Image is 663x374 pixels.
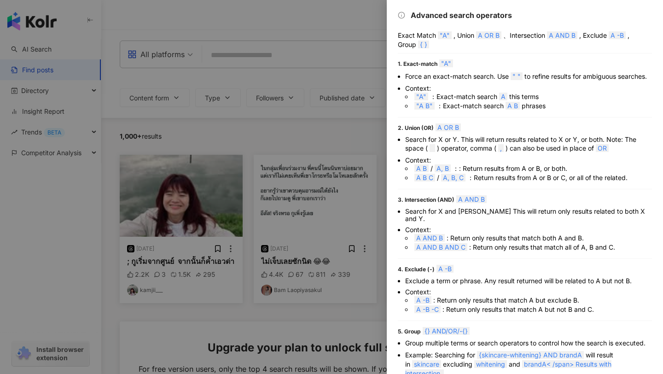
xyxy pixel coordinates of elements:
[405,339,652,347] li: Group multiple terms or search operators to control how the search is executed.
[499,93,507,100] span: A
[477,351,584,359] span: {skincare-whitening} AND brandA
[398,327,652,336] div: 5. Group
[398,31,652,49] div: Exact Match , Union 、Intersection , Exclude , Group
[476,31,501,39] span: A OR B
[413,101,652,111] li: ：Exact-match search phrases
[398,11,652,19] div: Advanced search operators
[435,164,451,172] span: A, B
[412,360,441,368] span: skincare
[609,31,626,39] span: A -B
[405,208,652,222] li: Search for X and [PERSON_NAME] This will return only results related to both X and Y.
[474,360,507,368] span: whitening
[398,123,652,132] div: 2. Union (OR)
[398,195,652,204] div: 3. Intersection (AND)
[456,195,487,203] span: A AND B
[414,234,445,242] span: A AND B
[498,144,504,152] span: ,
[436,265,454,273] span: A -B
[405,226,652,252] li: Context:
[511,72,523,80] span: " "
[405,288,652,314] li: Context:
[423,327,470,335] span: {} AND/OR/-{}
[413,164,652,173] li: / ：: Return results from A or B, or both.
[413,234,652,243] li: : Return only results that match both A and B.
[398,264,652,274] div: 4. Exclude (-)
[405,72,652,81] li: Force an exact-match search. Use to refine results for ambiguous searches.
[405,136,652,152] li: Search for X or Y. This will return results related to X or Y, or both. Note: The space ( ) opera...
[413,173,652,182] li: / ：Return results from A or B or C, or all of the related.
[414,296,431,304] span: A -B
[414,102,435,110] span: "A B"
[413,243,652,252] li: : Return only results that match all of A, B and C.
[413,296,652,305] li: : Return only results that match A but exclude B.
[439,59,453,67] span: "A"
[405,85,652,111] li: Context:
[436,123,461,131] span: A OR B
[418,41,429,48] span: { }
[414,174,435,181] span: A B C
[413,305,652,314] li: : Return only results that match A but not B and C.
[414,93,428,100] span: "A"
[441,174,465,181] span: A, B, C
[414,243,467,251] span: A AND B AND C
[405,157,652,182] li: Context:
[413,92,652,101] li: ：Exact-match search this terms
[414,164,429,172] span: A B
[398,59,652,68] div: 1. Exact-match
[405,277,652,285] li: Exclude a term or phrase. Any result returned will be related to A but not B.
[414,305,441,313] span: A -B -C
[438,31,452,39] span: "A"
[506,102,520,110] span: A B
[547,31,577,39] span: A AND B
[596,144,609,152] span: OR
